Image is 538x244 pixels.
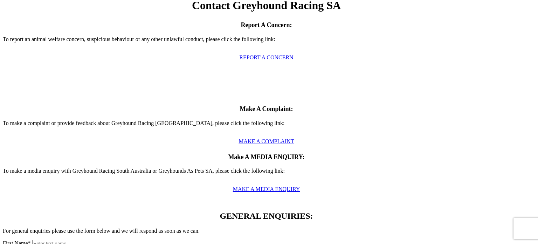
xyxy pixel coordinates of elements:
[3,36,530,49] p: To report an animal welfare concern, suspicious behaviour or any other unlawful conduct, please c...
[3,120,530,133] p: To make a complaint or provide feedback about Greyhound Racing [GEOGRAPHIC_DATA], please click th...
[241,21,292,28] span: Report A Concern:
[240,105,293,112] span: Make A Complaint:
[233,186,300,192] a: MAKE A MEDIA ENQUIRY
[220,211,313,220] span: GENERAL ENQUIRIES:
[239,138,294,144] a: MAKE A COMPLAINT
[3,228,530,234] p: For general enquiries please use the form below and we will respond as soon as we can.
[3,168,530,180] p: To make a media enquiry with Greyhound Racing South Australia or Greyhounds As Pets SA, please cl...
[228,153,304,160] span: Make A MEDIA ENQUIRY:
[239,54,293,60] a: REPORT A CONCERN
